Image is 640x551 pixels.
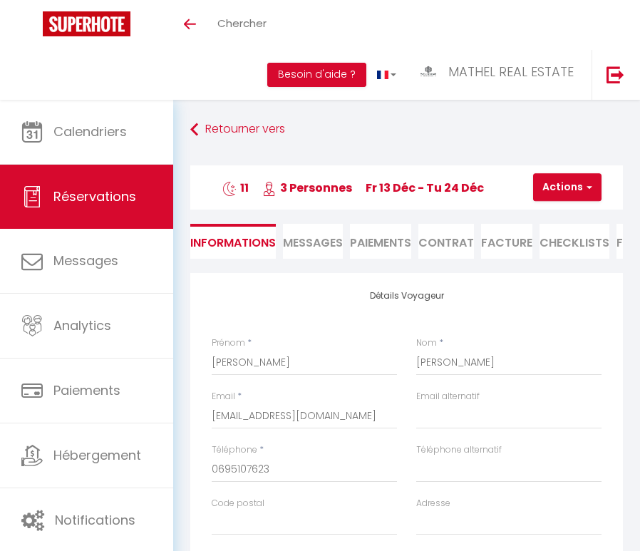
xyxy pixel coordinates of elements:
label: Téléphone alternatif [416,443,502,457]
span: 11 [222,180,249,196]
span: Paiements [53,381,120,399]
li: Facture [481,224,532,259]
span: MATHEL REAL ESTATE [448,63,574,81]
a: Retourner vers [190,117,623,143]
h4: Détails Voyageur [212,291,602,301]
button: Actions [533,173,602,202]
label: Email alternatif [416,390,480,403]
img: logout [607,66,624,83]
label: Nom [416,336,437,350]
a: ... MATHEL REAL ESTATE [407,50,592,100]
li: Contrat [418,224,474,259]
li: CHECKLISTS [540,224,609,259]
span: Messages [283,235,343,251]
label: Adresse [416,497,450,510]
span: Messages [53,252,118,269]
span: Hébergement [53,446,141,464]
span: 3 Personnes [262,180,352,196]
img: ... [418,63,439,81]
span: Chercher [217,16,267,31]
span: Notifications [55,511,135,529]
span: Réservations [53,187,136,205]
span: Analytics [53,316,111,334]
li: Informations [190,224,276,259]
span: Fr 13 Déc - Tu 24 Déc [366,180,484,196]
li: Paiements [350,224,411,259]
img: Super Booking [43,11,130,36]
label: Email [212,390,235,403]
span: Calendriers [53,123,127,140]
label: Prénom [212,336,245,350]
button: Besoin d'aide ? [267,63,366,87]
label: Téléphone [212,443,257,457]
label: Code postal [212,497,264,510]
